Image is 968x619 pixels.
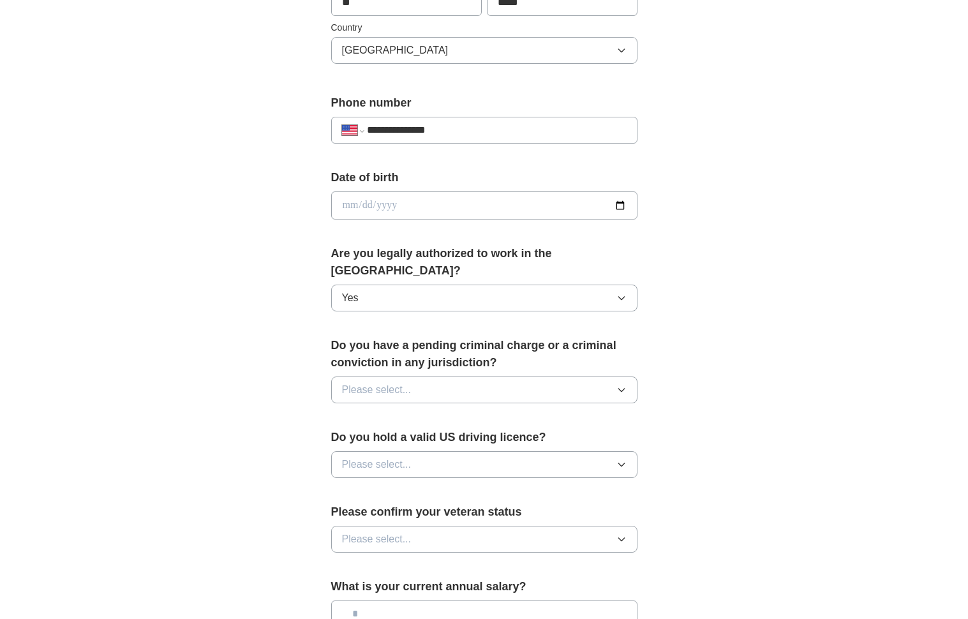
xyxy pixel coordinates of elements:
button: Please select... [331,526,637,553]
label: Date of birth [331,169,637,186]
button: [GEOGRAPHIC_DATA] [331,37,637,64]
button: Yes [331,285,637,311]
span: Yes [342,290,359,306]
span: Please select... [342,457,412,472]
label: Do you hold a valid US driving licence? [331,429,637,446]
label: What is your current annual salary? [331,578,637,595]
button: Please select... [331,377,637,403]
span: Please select... [342,532,412,547]
span: [GEOGRAPHIC_DATA] [342,43,449,58]
label: Country [331,21,637,34]
button: Please select... [331,451,637,478]
label: Do you have a pending criminal charge or a criminal conviction in any jurisdiction? [331,337,637,371]
label: Please confirm your veteran status [331,503,637,521]
label: Are you legally authorized to work in the [GEOGRAPHIC_DATA]? [331,245,637,280]
span: Please select... [342,382,412,398]
label: Phone number [331,94,637,112]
